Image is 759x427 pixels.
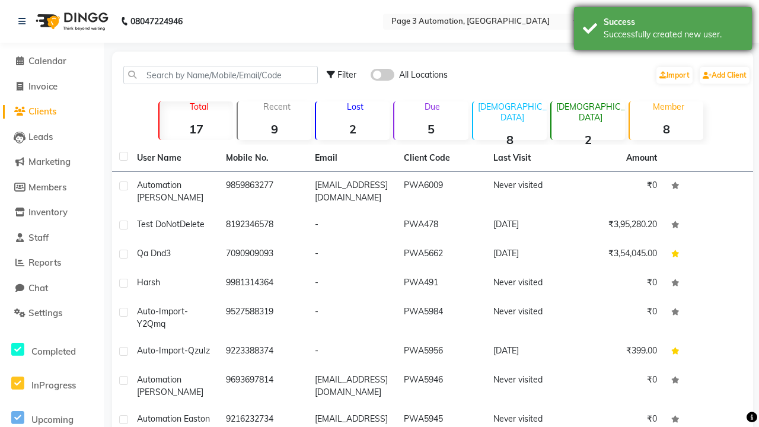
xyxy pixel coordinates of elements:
th: Amount [619,145,664,171]
td: 9981314364 [219,269,308,298]
a: Marketing [3,155,101,169]
a: Add Client [700,67,750,84]
strong: 9 [238,122,311,136]
span: Completed [31,346,76,357]
td: - [308,337,397,367]
td: [DATE] [486,240,575,269]
td: [DATE] [486,337,575,367]
span: Chat [28,282,48,294]
span: Settings [28,307,62,318]
span: Automation Easton [137,413,210,424]
strong: 2 [551,132,625,147]
td: 9693697814 [219,367,308,406]
p: Recent [243,101,311,112]
span: InProgress [31,380,76,391]
td: PWA5956 [397,337,486,367]
td: - [308,240,397,269]
a: Inventory [3,206,101,219]
td: PWA491 [397,269,486,298]
span: Clients [28,106,56,117]
b: 08047224946 [130,5,183,38]
input: Search by Name/Mobile/Email/Code [123,66,318,84]
a: Staff [3,231,101,245]
span: Harsh [137,277,160,288]
td: PWA478 [397,211,486,240]
div: Successfully created new user. [604,28,743,41]
span: All Locations [399,69,448,81]
a: Settings [3,307,101,320]
p: Lost [321,101,390,112]
span: Test DoNotDelete [137,219,205,230]
span: Members [28,181,66,193]
p: [DEMOGRAPHIC_DATA] [478,101,547,123]
td: - [308,269,397,298]
span: Auto-Import-Y2Qmq [137,306,188,329]
a: Calendar [3,55,101,68]
div: Success [604,16,743,28]
td: 7090909093 [219,240,308,269]
span: Qa Dnd3 [137,248,171,259]
td: ₹0 [575,367,664,406]
td: PWA5946 [397,367,486,406]
td: Never visited [486,298,575,337]
a: Members [3,181,101,195]
strong: 8 [630,122,703,136]
span: Leads [28,131,53,142]
td: Never visited [486,172,575,211]
a: Invoice [3,80,101,94]
td: ₹0 [575,298,664,337]
span: Invoice [28,81,58,92]
span: Inventory [28,206,68,218]
a: Chat [3,282,101,295]
td: [EMAIL_ADDRESS][DOMAIN_NAME] [308,367,397,406]
span: Reports [28,257,61,268]
td: PWA5662 [397,240,486,269]
span: Auto-Import-QzuIz [137,345,210,356]
p: Member [634,101,703,112]
strong: 5 [394,122,468,136]
img: logo [30,5,111,38]
strong: 2 [316,122,390,136]
strong: 8 [473,132,547,147]
span: Upcoming [31,414,74,425]
th: Mobile No. [219,145,308,172]
td: [DATE] [486,211,575,240]
span: Automation [PERSON_NAME] [137,180,203,203]
td: 9527588319 [219,298,308,337]
span: Automation [PERSON_NAME] [137,374,203,397]
td: ₹399.00 [575,337,664,367]
td: ₹3,54,045.00 [575,240,664,269]
td: Never visited [486,269,575,298]
span: Calendar [28,55,66,66]
p: Due [397,101,468,112]
td: PWA5984 [397,298,486,337]
span: Marketing [28,156,71,167]
th: Client Code [397,145,486,172]
td: 9223388374 [219,337,308,367]
td: ₹0 [575,269,664,298]
td: ₹0 [575,172,664,211]
td: 9859863277 [219,172,308,211]
span: Staff [28,232,49,243]
td: 8192346578 [219,211,308,240]
th: User Name [130,145,219,172]
a: Reports [3,256,101,270]
th: Email [308,145,397,172]
td: [EMAIL_ADDRESS][DOMAIN_NAME] [308,172,397,211]
strong: 17 [160,122,233,136]
a: Import [656,67,693,84]
td: PWA6009 [397,172,486,211]
a: Leads [3,130,101,144]
p: [DEMOGRAPHIC_DATA] [556,101,625,123]
td: ₹3,95,280.20 [575,211,664,240]
a: Clients [3,105,101,119]
th: Last Visit [486,145,575,172]
p: Total [164,101,233,112]
td: - [308,211,397,240]
td: - [308,298,397,337]
span: Filter [337,69,356,80]
td: Never visited [486,367,575,406]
